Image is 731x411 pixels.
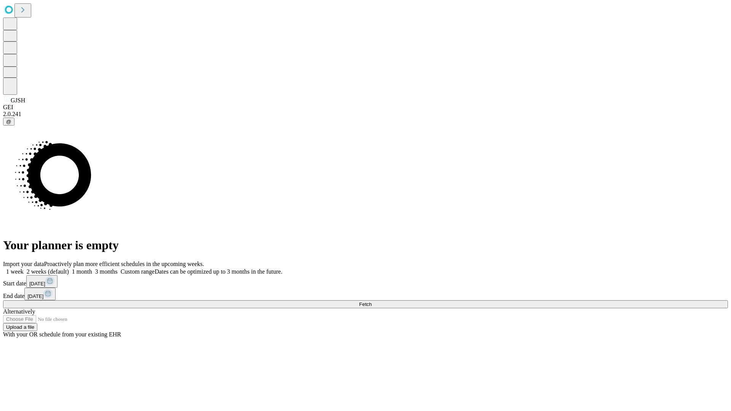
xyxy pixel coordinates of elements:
div: Start date [3,275,728,288]
button: [DATE] [24,288,56,300]
div: 2.0.241 [3,111,728,118]
span: With your OR schedule from your existing EHR [3,331,121,338]
button: [DATE] [26,275,57,288]
span: Alternatively [3,308,35,315]
span: 3 months [95,268,118,275]
span: Import your data [3,261,44,267]
span: GJSH [11,97,25,104]
span: 1 week [6,268,24,275]
button: Fetch [3,300,728,308]
span: [DATE] [27,293,43,299]
h1: Your planner is empty [3,238,728,252]
button: @ [3,118,14,126]
div: GEI [3,104,728,111]
span: Fetch [359,301,372,307]
button: Upload a file [3,323,37,331]
span: Custom range [121,268,155,275]
span: @ [6,119,11,124]
span: [DATE] [29,281,45,287]
span: Dates can be optimized up to 3 months in the future. [155,268,282,275]
div: End date [3,288,728,300]
span: 2 weeks (default) [27,268,69,275]
span: Proactively plan more efficient schedules in the upcoming weeks. [44,261,204,267]
span: 1 month [72,268,92,275]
